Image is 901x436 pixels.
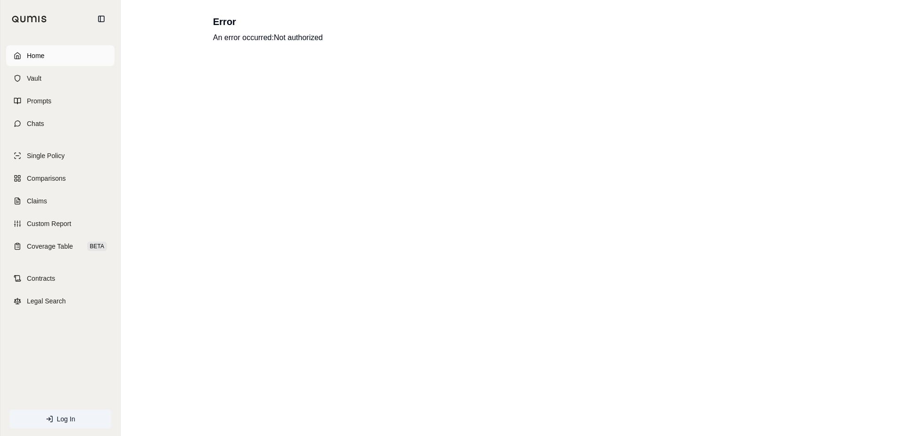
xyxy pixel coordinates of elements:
a: Log In [10,410,111,428]
a: Custom Report [6,213,115,234]
span: Prompts [27,96,51,106]
span: Log In [57,414,75,424]
a: Single Policy [6,145,115,166]
span: Comparisons [27,174,66,183]
span: Contracts [27,274,55,283]
a: Prompts [6,91,115,111]
div: An error occurred: Not authorized [213,32,809,43]
span: Coverage Table [27,242,73,251]
span: Vault [27,74,41,83]
a: Contracts [6,268,115,289]
a: Home [6,45,115,66]
span: Legal Search [27,296,66,306]
button: Collapse sidebar [94,11,109,26]
span: BETA [87,242,107,251]
span: Home [27,51,44,60]
a: Coverage TableBETA [6,236,115,257]
span: Custom Report [27,219,71,228]
span: Single Policy [27,151,65,160]
a: Claims [6,191,115,211]
a: Chats [6,113,115,134]
span: Chats [27,119,44,128]
a: Vault [6,68,115,89]
a: Legal Search [6,291,115,311]
span: Claims [27,196,47,206]
a: Comparisons [6,168,115,189]
div: Error [213,15,809,28]
img: Qumis Logo [12,16,47,23]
